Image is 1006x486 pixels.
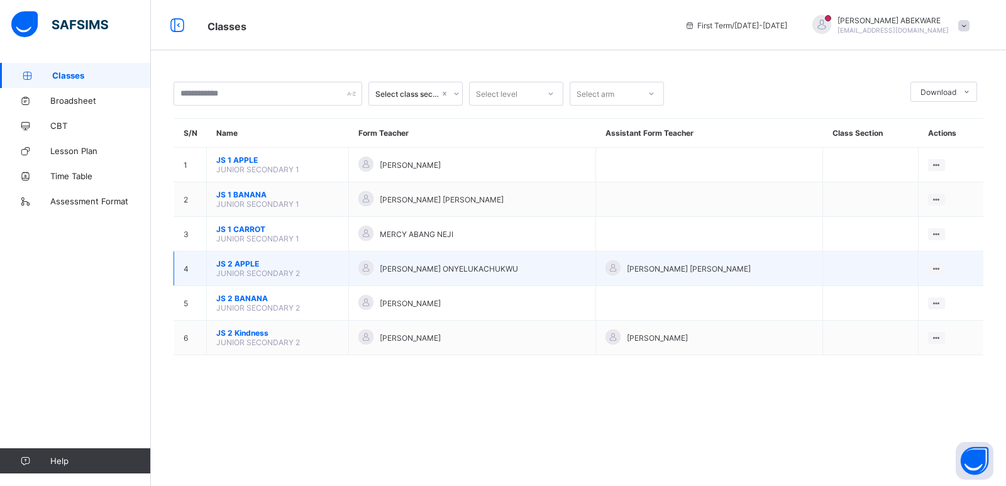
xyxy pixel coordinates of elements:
[216,303,300,312] span: JUNIOR SECONDARY 2
[349,119,596,148] th: Form Teacher
[920,87,956,97] span: Download
[52,70,151,80] span: Classes
[50,456,150,466] span: Help
[919,119,983,148] th: Actions
[174,251,207,286] td: 4
[380,264,518,273] span: [PERSON_NAME] ONYELUKACHUKWU
[50,196,151,206] span: Assessment Format
[823,119,919,148] th: Class Section
[216,259,339,268] span: JS 2 APPLE
[216,190,339,199] span: JS 1 BANANA
[50,171,151,181] span: Time Table
[11,11,108,38] img: safsims
[50,121,151,131] span: CBT
[174,148,207,182] td: 1
[596,119,823,148] th: Assistant Form Teacher
[956,442,993,480] button: Open asap
[216,155,339,165] span: JS 1 APPLE
[380,229,453,239] span: MERCY ABANG NEJI
[800,15,976,36] div: MARYABEKWARE
[380,160,441,170] span: [PERSON_NAME]
[837,16,949,25] span: [PERSON_NAME] ABEKWARE
[216,165,299,174] span: JUNIOR SECONDARY 1
[50,96,151,106] span: Broadsheet
[216,328,339,338] span: JS 2 Kindness
[216,338,300,347] span: JUNIOR SECONDARY 2
[216,268,300,278] span: JUNIOR SECONDARY 2
[174,286,207,321] td: 5
[627,333,688,343] span: [PERSON_NAME]
[207,119,349,148] th: Name
[380,299,441,308] span: [PERSON_NAME]
[216,294,339,303] span: JS 2 BANANA
[174,217,207,251] td: 3
[577,82,614,106] div: Select arm
[216,224,339,234] span: JS 1 CARROT
[50,146,151,156] span: Lesson Plan
[380,195,504,204] span: [PERSON_NAME] [PERSON_NAME]
[380,333,441,343] span: [PERSON_NAME]
[207,20,246,33] span: Classes
[685,21,787,30] span: session/term information
[216,199,299,209] span: JUNIOR SECONDARY 1
[837,26,949,34] span: [EMAIL_ADDRESS][DOMAIN_NAME]
[476,82,517,106] div: Select level
[375,89,439,99] div: Select class section
[174,321,207,355] td: 6
[216,234,299,243] span: JUNIOR SECONDARY 1
[174,182,207,217] td: 2
[627,264,751,273] span: [PERSON_NAME] [PERSON_NAME]
[174,119,207,148] th: S/N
